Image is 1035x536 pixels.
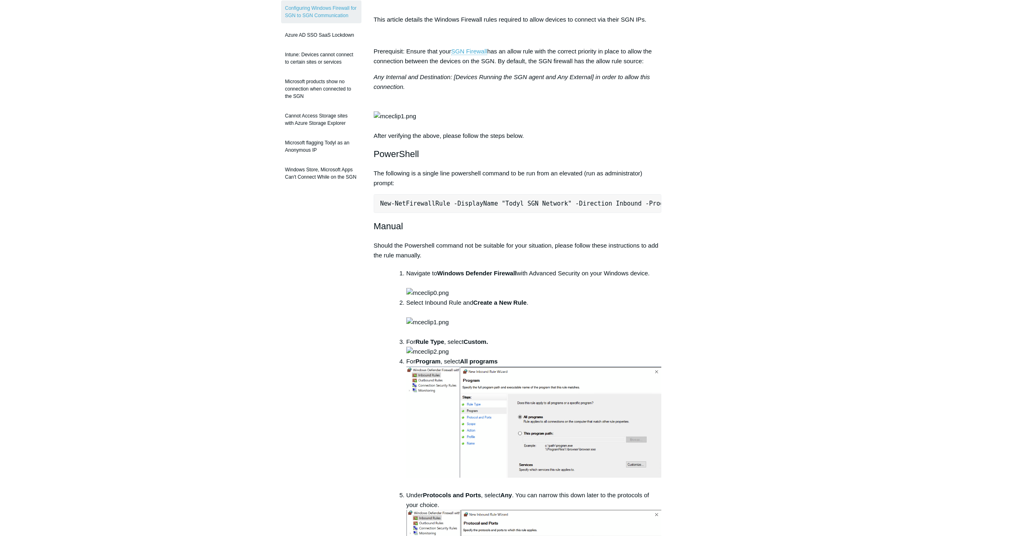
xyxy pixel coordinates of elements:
img: mceclip1.png [374,111,416,121]
li: Select Inbound Rule and . [406,298,662,337]
em: Any Internal and Destination: [Devices Running the SGN agent and Any External] in order to allow ... [374,73,650,90]
a: Cannot Access Storage sites with Azure Storage Explorer [281,108,361,131]
strong: Custom. [463,338,488,345]
img: mceclip2.png [406,347,449,357]
h2: PowerShell [374,147,662,161]
strong: Protocols and Ports [423,492,481,498]
strong: Program [415,358,441,365]
strong: Windows Defender Firewall [437,270,517,277]
strong: Rule Type [415,338,444,345]
p: The following is a single line powershell command to be run from an elevated (run as administrato... [374,168,662,188]
li: For , select [406,337,662,357]
a: Azure AD SSO SaaS Lockdown [281,27,361,43]
img: mceclip1.png [406,317,449,327]
a: Windows Store, Microsoft Apps Can't Connect While on the SGN [281,162,361,185]
li: Navigate to with Advanced Security on your Windows device. [406,268,662,298]
a: SGN Firewall [451,48,487,55]
img: mceclip0.png [406,288,449,298]
p: After verifying the above, please follow the steps below. [374,72,662,141]
pre: New-NetFirewallRule -DisplayName "Todyl SGN Network" -Direction Inbound -Program Any -LocalAddres... [374,194,662,213]
p: This article details the Windows Firewall rules required to allow devices to connect via their SG... [374,15,662,24]
h2: Manual [374,219,662,233]
a: Intune: Devices cannot connect to certain sites or services [281,47,361,70]
strong: Create a New Rule [473,299,527,306]
p: Prerequisit: Ensure that your has an allow rule with the correct priority in place to allow the c... [374,47,662,66]
li: For , select [406,357,662,490]
strong: Any [501,492,512,498]
p: Should the Powershell command not be suitable for your situation, please follow these instruction... [374,241,662,260]
a: Microsoft products show no connection when connected to the SGN [281,74,361,104]
a: Configuring Windows Firewall for SGN to SGN Communication [281,0,361,23]
a: Microsoft flagging Todyl as an Anonymous IP [281,135,361,158]
strong: All programs [460,358,498,365]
